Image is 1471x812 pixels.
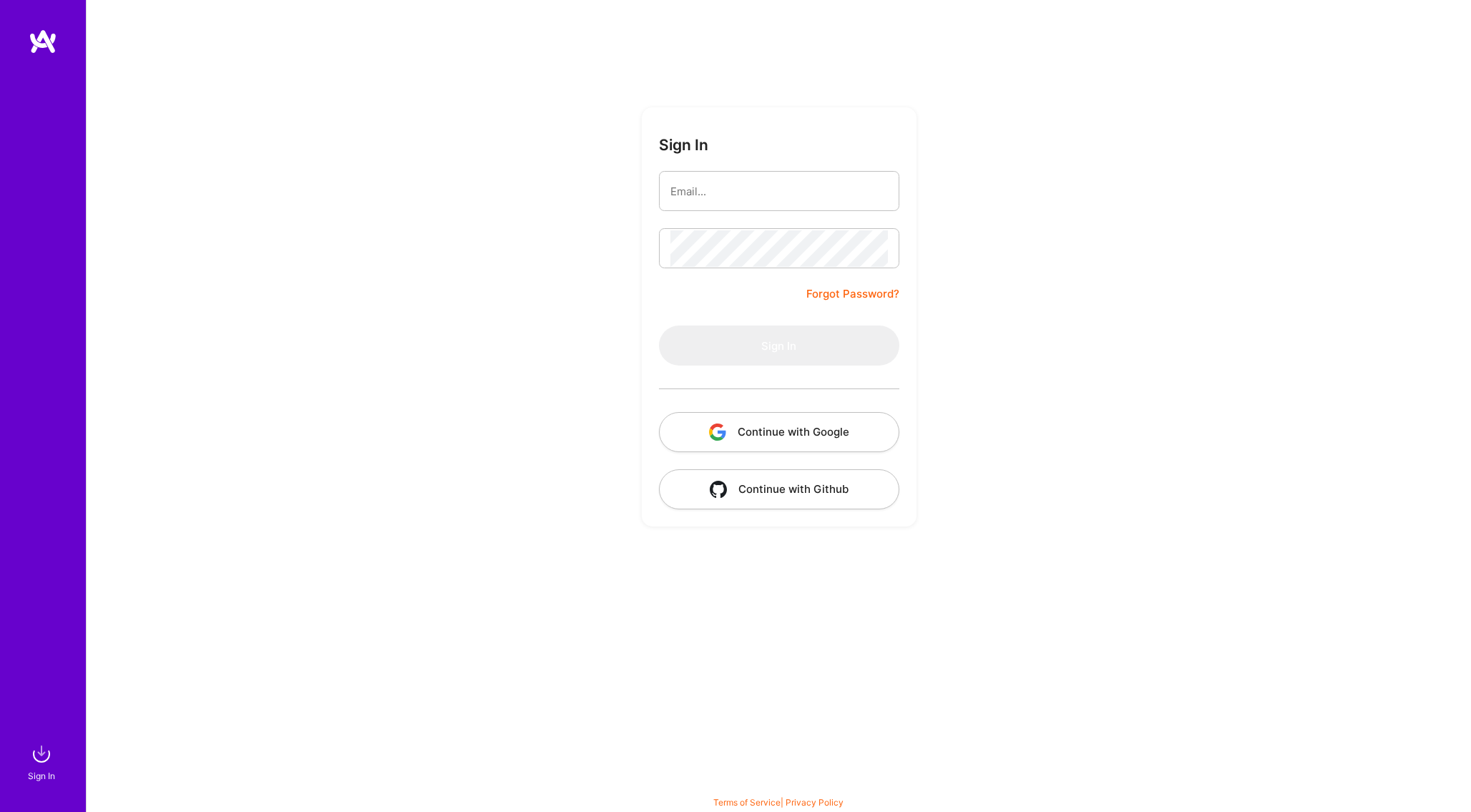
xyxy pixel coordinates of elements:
a: Privacy Policy [786,797,844,808]
div: Sign In [28,768,55,783]
div: © 2025 ATeams Inc., All rights reserved. [86,769,1471,805]
img: icon [710,481,727,498]
img: logo [29,29,57,54]
button: Sign In [659,326,899,366]
button: Continue with Google [659,412,899,452]
img: icon [709,424,726,441]
span: | [713,797,844,808]
input: Email... [670,173,888,210]
a: sign inSign In [30,740,56,783]
img: sign in [27,740,56,768]
button: Continue with Github [659,469,899,509]
a: Terms of Service [713,797,781,808]
a: Forgot Password? [806,285,899,303]
h3: Sign In [659,136,708,154]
